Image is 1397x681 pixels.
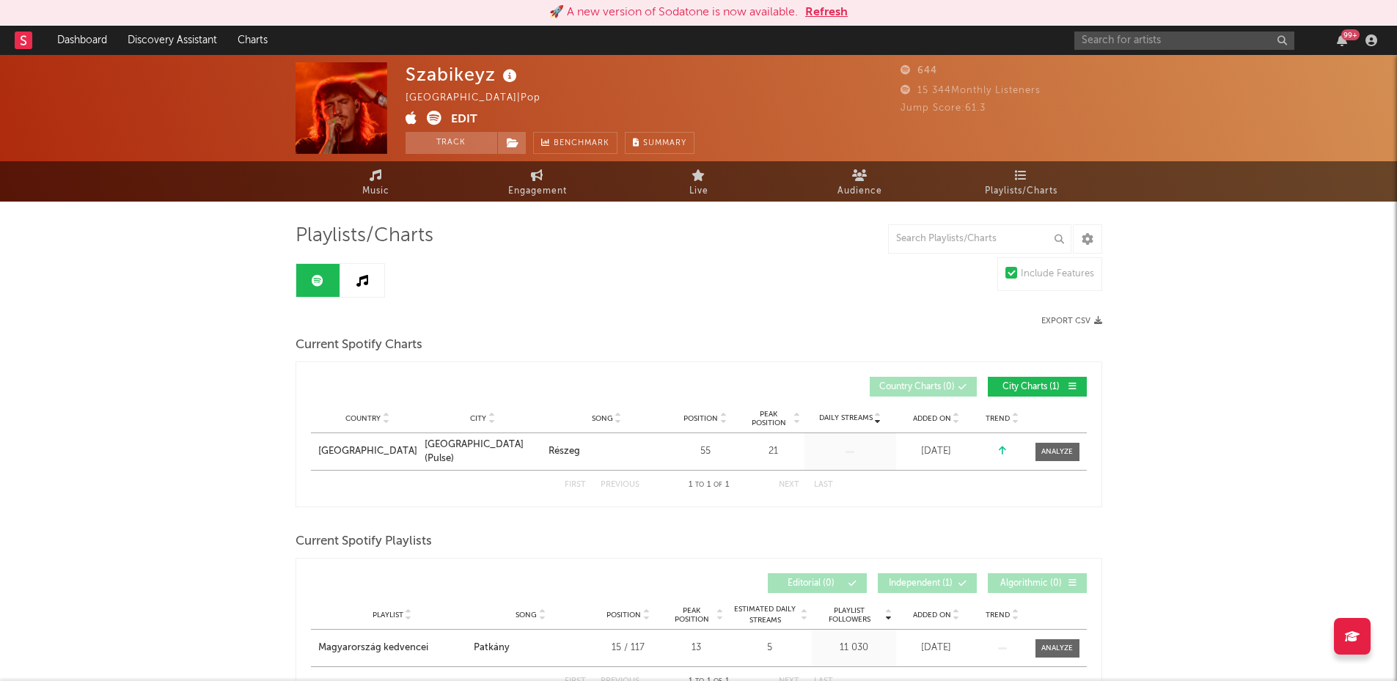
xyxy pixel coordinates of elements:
span: Independent ( 1 ) [887,579,955,588]
span: of [714,482,722,488]
button: Country Charts(0) [870,377,977,397]
div: Szabikeyz [406,62,521,86]
span: Trend [986,414,1010,423]
div: 99 + [1341,29,1360,40]
span: Position [683,414,718,423]
button: First [565,481,586,489]
span: Playlists/Charts [985,183,1057,200]
input: Search for artists [1074,32,1294,50]
span: Daily Streams [819,413,873,424]
a: Részeg [549,444,665,459]
div: 21 [746,444,801,459]
button: Refresh [805,4,848,21]
div: Patkány [474,641,510,655]
span: Playlists/Charts [296,227,433,245]
input: Search Playlists/Charts [888,224,1071,254]
button: Track [406,132,497,154]
span: 644 [901,66,937,76]
div: 11 030 [815,641,892,655]
span: Peak Position [746,410,792,427]
button: Independent(1) [878,573,977,593]
a: [GEOGRAPHIC_DATA] (Pulse) [425,438,541,466]
button: Last [814,481,833,489]
button: Summary [625,132,694,154]
div: [GEOGRAPHIC_DATA] | Pop [406,89,557,107]
div: [DATE] [900,641,973,655]
div: 🚀 A new version of Sodatone is now available. [549,4,798,21]
div: [DATE] [900,444,973,459]
a: Audience [780,161,941,202]
div: 13 [669,641,724,655]
a: Engagement [457,161,618,202]
span: Added On [913,611,951,619]
span: Benchmark [554,135,609,152]
button: Previous [601,481,639,489]
span: City Charts ( 1 ) [997,383,1065,391]
a: Charts [227,26,278,55]
span: Country [345,414,381,423]
button: City Charts(1) [988,377,1087,397]
span: Playlist Followers [815,606,884,624]
a: Dashboard [47,26,117,55]
div: Magyarország kedvencei [318,641,428,655]
button: Editorial(0) [768,573,867,593]
span: Country Charts ( 0 ) [879,383,955,391]
span: Trend [986,611,1010,619]
div: Include Features [1021,265,1094,283]
span: Song [592,414,613,423]
span: Audience [837,183,882,200]
span: Song [516,611,537,619]
span: Editorial ( 0 ) [777,579,845,588]
button: Export CSV [1041,317,1102,325]
span: City [470,414,486,423]
a: Music [296,161,457,202]
a: Discovery Assistant [117,26,227,55]
button: Edit [451,111,477,129]
span: to [695,482,704,488]
span: Estimated Daily Streams [731,604,799,626]
span: 15 344 Monthly Listeners [901,86,1041,95]
span: Summary [643,139,686,147]
a: Live [618,161,780,202]
a: Magyarország kedvencei [318,641,466,655]
div: 5 [731,641,808,655]
span: Jump Score: 61.3 [901,103,986,113]
button: 99+ [1337,34,1347,46]
button: Next [779,481,799,489]
span: Music [362,183,389,200]
span: Engagement [508,183,567,200]
div: 1 1 1 [669,476,749,494]
div: 15 / 117 [595,641,661,655]
span: Peak Position [669,606,715,624]
a: [GEOGRAPHIC_DATA] [318,444,417,459]
span: Position [606,611,641,619]
div: 55 [672,444,738,459]
span: Algorithmic ( 0 ) [997,579,1065,588]
span: Live [689,183,708,200]
span: Added On [913,414,951,423]
span: Current Spotify Charts [296,336,422,354]
div: Részeg [549,444,580,459]
a: Benchmark [533,132,617,154]
button: Algorithmic(0) [988,573,1087,593]
a: Playlists/Charts [941,161,1102,202]
span: Current Spotify Playlists [296,533,432,551]
span: Playlist [373,611,403,619]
